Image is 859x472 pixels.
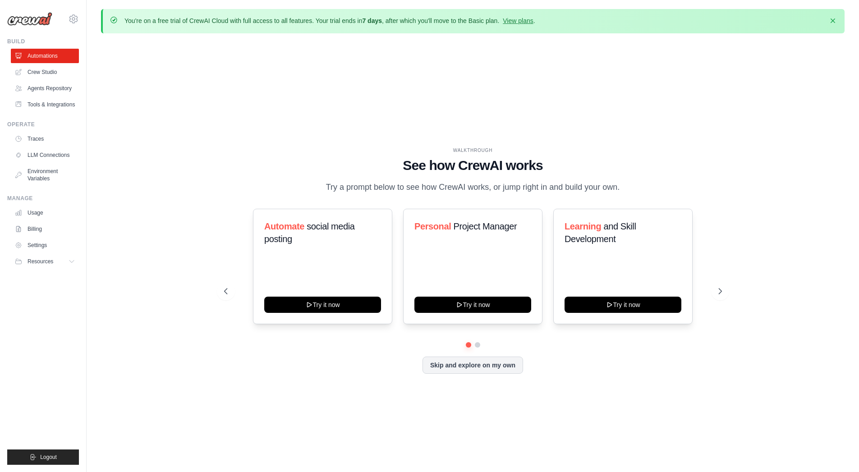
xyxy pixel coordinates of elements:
button: Try it now [414,297,531,313]
a: Usage [11,206,79,220]
a: Settings [11,238,79,252]
a: LLM Connections [11,148,79,162]
button: Skip and explore on my own [423,357,523,374]
span: Learning [565,221,601,231]
span: Automate [264,221,304,231]
span: Personal [414,221,451,231]
button: Logout [7,449,79,465]
a: View plans [503,17,533,24]
a: Agents Repository [11,81,79,96]
button: Resources [11,254,79,269]
span: Logout [40,454,57,461]
a: Environment Variables [11,164,79,186]
div: Build [7,38,79,45]
div: Operate [7,121,79,128]
span: Project Manager [453,221,517,231]
button: Try it now [264,297,381,313]
div: Manage [7,195,79,202]
p: Try a prompt below to see how CrewAI works, or jump right in and build your own. [322,181,625,194]
strong: 7 days [362,17,382,24]
span: and Skill Development [565,221,636,244]
img: Logo [7,12,52,26]
a: Automations [11,49,79,63]
span: social media posting [264,221,355,244]
a: Crew Studio [11,65,79,79]
a: Tools & Integrations [11,97,79,112]
h1: See how CrewAI works [224,157,722,174]
a: Traces [11,132,79,146]
a: Billing [11,222,79,236]
span: Resources [28,258,53,265]
div: WALKTHROUGH [224,147,722,154]
p: You're on a free trial of CrewAI Cloud with full access to all features. Your trial ends in , aft... [124,16,535,25]
button: Try it now [565,297,681,313]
